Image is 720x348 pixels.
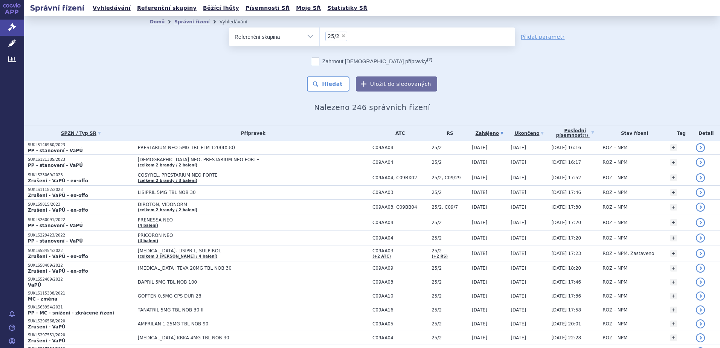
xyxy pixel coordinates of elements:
a: Statistiky SŘ [325,3,369,13]
span: [DATE] 16:16 [551,145,581,150]
span: ROZ – NPM [603,307,627,313]
span: [DATE] [472,145,487,150]
span: [DATE] [511,293,526,299]
span: [DATE] [511,175,526,180]
span: [DATE] [511,335,526,340]
a: (celkem 2 brandy / 2 balení) [138,163,197,167]
a: + [670,235,677,241]
a: (4 balení) [138,223,158,227]
span: ROZ – NPM [603,279,627,285]
a: + [670,293,677,299]
span: [DATE] [472,235,487,241]
span: [MEDICAL_DATA] KRKA 4MG TBL NOB 30 [138,335,326,340]
span: [DATE] 17:36 [551,293,581,299]
span: [DATE] [511,266,526,271]
span: [DATE] 17:58 [551,307,581,313]
span: 25/2 [432,145,468,150]
span: antihypertenziva, inhibitory ACE dlouhodobě účinné, p.o. [328,34,339,39]
span: [DATE] [511,251,526,256]
a: Písemnosti SŘ [243,3,292,13]
button: Uložit do sledovaných [356,76,437,92]
span: LISIPRIL 5MG TBL NOB 30 [138,190,326,195]
a: Správní řízení [174,19,210,24]
a: (celkem 2 brandy / 2 balení) [138,208,197,212]
span: C09AA03 [372,279,428,285]
a: Běžící lhůty [201,3,241,13]
span: Nalezeno 246 správních řízení [314,103,430,112]
span: C09AA10 [372,293,428,299]
span: [DATE] 17:30 [551,205,581,210]
p: SUKLS9815/2023 [28,202,134,207]
li: Vyhledávání [220,16,257,27]
span: 25/2 [432,335,468,340]
span: C09AA03 [372,190,428,195]
span: [DATE] [511,307,526,313]
p: SUKLS63954/2021 [28,305,134,310]
span: × [341,34,346,38]
span: 25/2, C09/29 [432,175,468,180]
a: detail [696,218,705,227]
span: [DATE] [511,279,526,285]
strong: PP - stanovení - VaPÚ [28,148,83,153]
span: 25/2 [432,248,468,253]
span: [DATE] 22:28 [551,335,581,340]
a: detail [696,278,705,287]
span: ROZ – NPM [603,235,627,241]
span: ROZ – NPM [603,175,627,180]
span: 25/2 [432,190,468,195]
th: RS [428,125,468,141]
span: [MEDICAL_DATA] TEVA 20MG TBL NOB 30 [138,266,326,271]
span: ROZ – NPM [603,145,627,150]
a: + [670,219,677,226]
p: SUKLS23069/2023 [28,172,134,178]
a: detail [696,173,705,182]
span: DAPRIL 5MG TBL NOB 100 [138,279,326,285]
a: + [670,189,677,196]
strong: Zrušení - VaPÚ - ex-offo [28,208,88,213]
span: [DATE] [511,220,526,225]
span: [DATE] [511,145,526,150]
span: 25/2 [432,279,468,285]
span: C09AA04 [372,235,428,241]
a: SPZN / Typ SŘ [28,128,134,139]
a: Zahájeno [472,128,507,139]
span: 25/2 [432,266,468,271]
span: [DATE] 17:46 [551,279,581,285]
p: SUKLS115338/2021 [28,291,134,296]
span: ROZ – NPM [603,321,627,327]
a: detail [696,188,705,197]
span: C09AA04 [372,160,428,165]
span: AMPRILAN 1,25MG TBL NOB 90 [138,321,326,327]
a: (celkem 2 brandy / 3 balení) [138,179,197,183]
a: + [670,279,677,285]
span: 25/2, C09/7 [432,205,468,210]
a: detail [696,249,705,258]
span: [DATE] [472,293,487,299]
a: Moje SŘ [294,3,323,13]
span: [DATE] 18:20 [551,266,581,271]
span: [DEMOGRAPHIC_DATA] NEO, PRESTARIUM NEO FORTE [138,157,326,162]
span: [DATE] [472,251,487,256]
a: + [670,334,677,341]
abbr: (?) [427,57,432,62]
a: + [670,265,677,272]
button: Hledat [307,76,349,92]
a: (4 balení) [138,239,158,243]
strong: Zrušení - VaPÚ [28,324,66,330]
strong: VaPÚ [28,282,41,288]
a: + [670,204,677,211]
span: [DATE] [472,205,487,210]
span: GOPTEN 0,5MG CPS DUR 28 [138,293,326,299]
th: Stav řízení [599,125,667,141]
strong: PP - stanovení - VaPÚ [28,223,83,228]
h2: Správní řízení [24,3,90,13]
a: + [670,159,677,166]
a: (+2 RS) [432,254,448,258]
th: Tag [667,125,692,141]
span: [DATE] 16:17 [551,160,581,165]
a: Referenční skupiny [135,3,199,13]
span: [DATE] 17:20 [551,220,581,225]
span: [DATE] [511,190,526,195]
span: [DATE] [511,205,526,210]
span: 25/2 [432,235,468,241]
